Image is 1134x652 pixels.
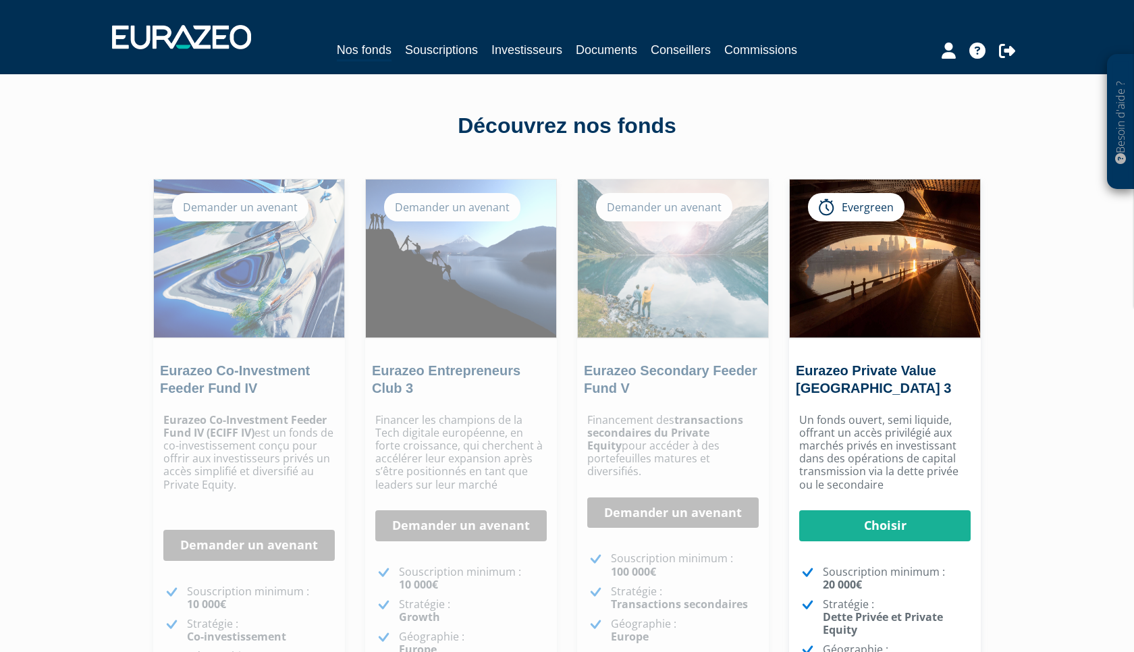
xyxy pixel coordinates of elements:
[808,193,905,221] div: Evergreen
[587,497,759,528] a: Demander un avenant
[611,564,656,579] strong: 100 000€
[160,363,310,396] a: Eurazeo Co-Investment Feeder Fund IV
[163,530,335,561] a: Demander un avenant
[163,412,327,440] strong: Eurazeo Co-Investment Feeder Fund IV (ECIFF IV)
[611,629,649,644] strong: Europe
[399,566,547,591] p: Souscription minimum :
[724,40,797,59] a: Commissions
[399,598,547,624] p: Stratégie :
[187,597,226,612] strong: 10 000€
[375,510,547,541] a: Demander un avenant
[112,25,251,49] img: 1732889491-logotype_eurazeo_blanc_rvb.png
[823,609,943,637] strong: Dette Privée et Private Equity
[1113,61,1129,183] p: Besoin d'aide ?
[576,40,637,59] a: Documents
[491,40,562,59] a: Investisseurs
[611,552,759,578] p: Souscription minimum :
[596,193,732,221] div: Demander un avenant
[611,597,748,612] strong: Transactions secondaires
[584,363,757,396] a: Eurazeo Secondary Feeder Fund V
[587,414,759,479] p: Financement des pour accéder à des portefeuilles matures et diversifiés.
[366,180,556,337] img: Eurazeo Entrepreneurs Club 3
[611,618,759,643] p: Géographie :
[384,193,520,221] div: Demander un avenant
[405,40,478,59] a: Souscriptions
[799,414,971,491] p: Un fonds ouvert, semi liquide, offrant un accès privilégié aux marchés privés en investissant dan...
[399,609,440,624] strong: Growth
[823,577,862,592] strong: 20 000€
[823,566,971,591] p: Souscription minimum :
[372,363,520,396] a: Eurazeo Entrepreneurs Club 3
[796,363,951,396] a: Eurazeo Private Value [GEOGRAPHIC_DATA] 3
[163,414,335,491] p: est un fonds de co-investissement conçu pour offrir aux investisseurs privés un accès simplifié e...
[611,585,759,611] p: Stratégie :
[172,193,308,221] div: Demander un avenant
[399,577,438,592] strong: 10 000€
[823,598,971,637] p: Stratégie :
[799,510,971,541] a: Choisir
[375,414,547,491] p: Financer les champions de la Tech digitale européenne, en forte croissance, qui cherchent à accél...
[154,180,344,337] img: Eurazeo Co-Investment Feeder Fund IV
[578,180,768,337] img: Eurazeo Secondary Feeder Fund V
[187,629,286,644] strong: Co-investissement
[337,40,391,61] a: Nos fonds
[651,40,711,59] a: Conseillers
[187,618,335,643] p: Stratégie :
[187,585,335,611] p: Souscription minimum :
[587,412,743,453] strong: transactions secondaires du Private Equity
[182,111,952,142] div: Découvrez nos fonds
[790,180,980,337] img: Eurazeo Private Value Europe 3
